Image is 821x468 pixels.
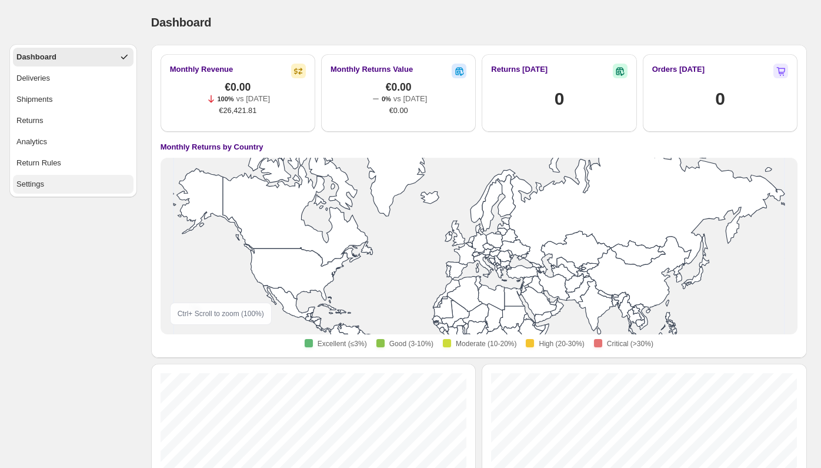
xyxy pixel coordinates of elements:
div: Analytics [16,136,47,148]
div: Return Rules [16,157,61,169]
h2: Returns [DATE] [491,64,548,75]
button: Settings [13,175,134,194]
span: 0% [382,95,391,102]
button: Returns [13,111,134,130]
button: Deliveries [13,69,134,88]
h2: Monthly Revenue [170,64,233,75]
p: vs [DATE] [236,93,271,105]
h4: Monthly Returns by Country [161,141,263,153]
div: Ctrl + Scroll to zoom ( 100 %) [170,303,272,325]
span: Dashboard [151,16,212,29]
button: Return Rules [13,154,134,172]
div: Settings [16,178,44,190]
button: Dashboard [13,48,134,67]
div: Deliveries [16,72,50,84]
span: High (20-30%) [539,339,584,348]
span: Moderate (10-20%) [456,339,516,348]
p: vs [DATE] [393,93,428,105]
h2: Monthly Returns Value [331,64,413,75]
span: 100% [217,95,233,102]
span: Good (3-10%) [389,339,433,348]
button: Shipments [13,90,134,109]
div: Shipments [16,94,52,105]
span: Critical (>30%) [607,339,653,348]
button: Analytics [13,132,134,151]
h1: 0 [555,87,564,111]
div: Dashboard [16,51,56,63]
h2: Orders [DATE] [652,64,705,75]
span: €0.00 [386,81,412,93]
span: €26,421.81 [219,105,256,117]
h1: 0 [715,87,725,111]
span: €0.00 [225,81,251,93]
span: €0.00 [389,105,408,117]
span: Excellent (≤3%) [318,339,367,348]
div: Returns [16,115,44,127]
